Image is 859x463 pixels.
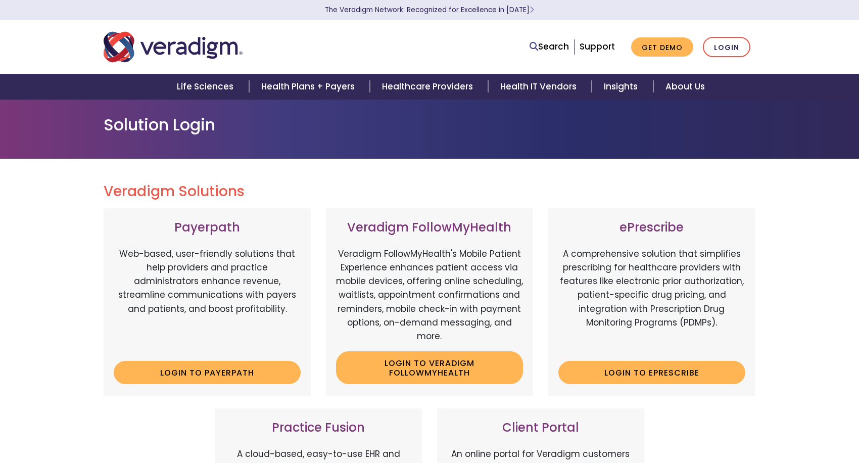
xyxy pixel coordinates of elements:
[336,351,523,384] a: Login to Veradigm FollowMyHealth
[104,115,755,134] h1: Solution Login
[249,74,370,100] a: Health Plans + Payers
[447,421,634,435] h3: Client Portal
[104,30,243,64] img: Veradigm logo
[592,74,653,100] a: Insights
[558,220,745,235] h3: ePrescribe
[530,40,569,54] a: Search
[225,421,412,435] h3: Practice Fusion
[325,5,534,15] a: The Veradigm Network: Recognized for Excellence in [DATE]Learn More
[653,74,717,100] a: About Us
[114,220,301,235] h3: Payerpath
[336,220,523,235] h3: Veradigm FollowMyHealth
[165,74,249,100] a: Life Sciences
[530,5,534,15] span: Learn More
[580,40,615,53] a: Support
[631,37,693,57] a: Get Demo
[114,247,301,353] p: Web-based, user-friendly solutions that help providers and practice administrators enhance revenu...
[114,361,301,384] a: Login to Payerpath
[703,37,750,58] a: Login
[488,74,592,100] a: Health IT Vendors
[104,183,755,200] h2: Veradigm Solutions
[370,74,488,100] a: Healthcare Providers
[336,247,523,343] p: Veradigm FollowMyHealth's Mobile Patient Experience enhances patient access via mobile devices, o...
[558,361,745,384] a: Login to ePrescribe
[558,247,745,353] p: A comprehensive solution that simplifies prescribing for healthcare providers with features like ...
